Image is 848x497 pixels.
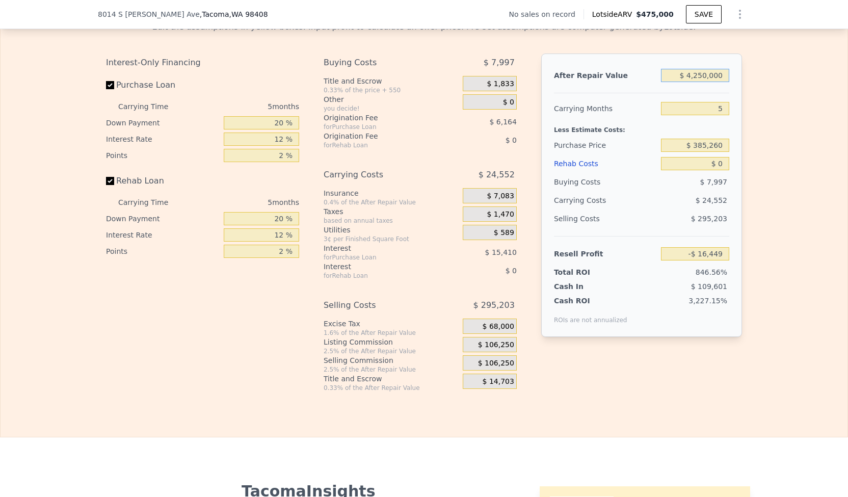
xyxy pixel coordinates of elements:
[478,359,514,368] span: $ 106,250
[730,4,750,24] button: Show Options
[106,177,114,185] input: Rehab Loan
[506,136,517,144] span: $ 0
[554,154,657,173] div: Rehab Costs
[106,211,220,227] div: Down Payment
[324,188,459,198] div: Insurance
[324,243,437,253] div: Interest
[324,296,437,315] div: Selling Costs
[554,191,618,210] div: Carrying Costs
[98,9,200,19] span: 8014 S [PERSON_NAME] Ave
[494,228,514,238] span: $ 589
[324,86,459,94] div: 0.33% of the price + 550
[106,76,220,94] label: Purchase Loan
[106,172,220,190] label: Rehab Loan
[506,267,517,275] span: $ 0
[592,9,636,19] span: Lotside ARV
[189,98,299,115] div: 5 months
[487,210,514,219] span: $ 1,470
[554,245,657,263] div: Resell Profit
[696,196,727,204] span: $ 24,552
[487,192,514,201] span: $ 7,083
[324,206,459,217] div: Taxes
[484,54,515,72] span: $ 7,997
[554,173,657,191] div: Buying Costs
[200,9,268,19] span: , Tacoma
[324,131,437,141] div: Origination Fee
[554,281,618,292] div: Cash In
[106,54,299,72] div: Interest-Only Financing
[324,347,459,355] div: 2.5% of the After Repair Value
[554,99,657,118] div: Carrying Months
[554,306,627,324] div: ROIs are not annualized
[106,243,220,259] div: Points
[189,194,299,211] div: 5 months
[324,235,459,243] div: 3¢ per Finished Square Foot
[118,194,184,211] div: Carrying Time
[479,166,515,184] span: $ 24,552
[106,81,114,89] input: Purchase Loan
[485,248,517,256] span: $ 15,410
[106,131,220,147] div: Interest Rate
[324,76,459,86] div: Title and Escrow
[686,5,722,23] button: SAVE
[106,227,220,243] div: Interest Rate
[483,322,514,331] span: $ 68,000
[324,365,459,374] div: 2.5% of the After Repair Value
[324,225,459,235] div: Utilities
[554,66,657,85] div: After Repair Value
[503,98,514,107] span: $ 0
[324,141,437,149] div: for Rehab Loan
[324,113,437,123] div: Origination Fee
[489,118,516,126] span: $ 6,164
[554,118,729,136] div: Less Estimate Costs:
[473,296,514,315] span: $ 295,203
[696,268,727,276] span: 846.56%
[688,297,727,305] span: 3,227.15%
[106,115,220,131] div: Down Payment
[691,282,727,291] span: $ 109,601
[324,253,437,261] div: for Purchase Loan
[324,272,437,280] div: for Rehab Loan
[324,374,459,384] div: Title and Escrow
[324,104,459,113] div: you decide!
[324,94,459,104] div: Other
[554,210,657,228] div: Selling Costs
[229,10,268,18] span: , WA 98408
[324,261,437,272] div: Interest
[554,296,627,306] div: Cash ROI
[324,166,437,184] div: Carrying Costs
[324,198,459,206] div: 0.4% of the After Repair Value
[324,329,459,337] div: 1.6% of the After Repair Value
[478,341,514,350] span: $ 106,250
[324,355,459,365] div: Selling Commission
[487,80,514,89] span: $ 1,833
[324,123,437,131] div: for Purchase Loan
[324,54,437,72] div: Buying Costs
[324,384,459,392] div: 0.33% of the After Repair Value
[554,267,618,277] div: Total ROI
[554,136,657,154] div: Purchase Price
[324,337,459,347] div: Listing Commission
[636,10,674,18] span: $475,000
[691,215,727,223] span: $ 295,203
[324,217,459,225] div: based on annual taxes
[700,178,727,186] span: $ 7,997
[483,377,514,386] span: $ 14,703
[118,98,184,115] div: Carrying Time
[106,147,220,164] div: Points
[509,9,584,19] div: No sales on record
[324,319,459,329] div: Excise Tax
